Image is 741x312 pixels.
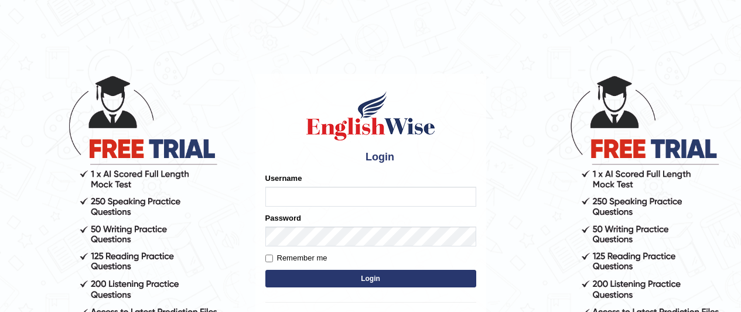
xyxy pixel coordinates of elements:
label: Password [265,212,301,224]
label: Remember me [265,252,327,264]
h4: Login [265,148,476,167]
img: Logo of English Wise sign in for intelligent practice with AI [304,90,438,142]
label: Username [265,173,302,184]
button: Login [265,270,476,287]
input: Remember me [265,255,273,262]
